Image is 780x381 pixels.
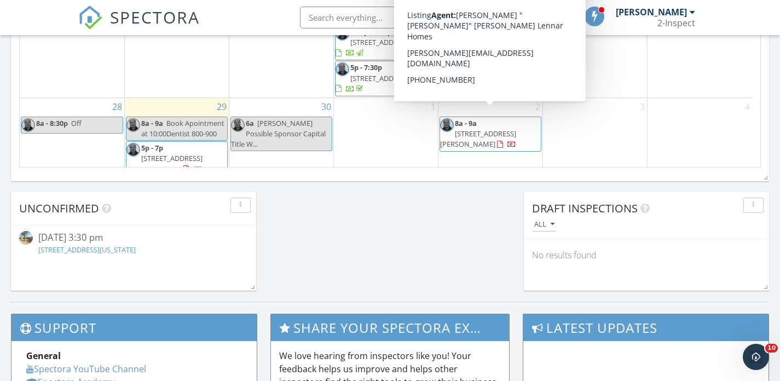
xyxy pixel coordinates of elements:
h3: Latest Updates [523,314,769,341]
iframe: Intercom live chat [743,344,769,370]
img: screen_shot_20230324_at_1.56.56_pm.png [231,118,245,132]
span: 10 [765,344,778,353]
span: 8a - 9a [455,118,477,128]
span: [PERSON_NAME] Possible Sponsor Capital Title W... [231,118,326,149]
span: [STREET_ADDRESS][PERSON_NAME] [126,153,203,174]
span: Draft Inspections [532,201,638,216]
div: No results found [524,240,769,270]
img: screen_shot_20230324_at_1.56.56_pm.png [126,118,140,132]
img: screen_shot_20230324_at_1.56.56_pm.png [440,118,454,132]
a: 8a - 9a [STREET_ADDRESS][PERSON_NAME] [440,117,541,152]
img: screen_shot_20230324_at_1.56.56_pm.png [336,62,349,76]
span: 5p - 7p [141,143,163,153]
span: [STREET_ADDRESS] [350,37,412,47]
img: streetview [19,231,33,245]
span: 3:30p - 6:30p [350,27,392,37]
span: [STREET_ADDRESS] [350,73,412,83]
h3: Share Your Spectora Experience [271,314,510,341]
a: 3:30p - 6:30p [STREET_ADDRESS] [336,27,412,57]
span: 8a - 9a [141,118,163,128]
a: 8a - 9a [STREET_ADDRESS][PERSON_NAME] [440,118,516,149]
a: [STREET_ADDRESS][US_STATE] [38,245,136,255]
a: Go to September 28, 2025 [110,98,124,116]
span: [STREET_ADDRESS][PERSON_NAME] [440,129,516,149]
a: Go to October 4, 2025 [743,98,752,116]
img: screen_shot_20230324_at_1.56.56_pm.png [126,143,140,157]
span: SPECTORA [110,5,200,28]
img: screen_shot_20230324_at_1.56.56_pm.png [21,118,35,132]
button: All [532,217,557,232]
div: 2-Inspect [657,18,695,28]
a: 5p - 7p [STREET_ADDRESS][PERSON_NAME] [126,143,203,174]
img: The Best Home Inspection Software - Spectora [78,5,102,30]
span: 6a [246,118,254,128]
td: Go to September 29, 2025 [124,97,229,177]
a: Go to October 3, 2025 [638,98,647,116]
h3: Support [11,314,257,341]
a: Go to September 30, 2025 [319,98,333,116]
a: 5p - 7:30p [STREET_ADDRESS] [336,62,412,93]
a: Go to September 29, 2025 [215,98,229,116]
a: SPECTORA [78,15,200,38]
a: 5p - 7:30p [STREET_ADDRESS] [335,61,437,96]
span: 8a - 8:30p [36,118,68,128]
span: Book Apointment at 10:00Dentist 800-900 [141,118,224,138]
a: 3:30p - 6:30p [STREET_ADDRESS] [335,25,437,61]
td: Go to October 1, 2025 [333,97,438,177]
a: Go to October 1, 2025 [429,98,438,116]
span: Off [71,118,82,128]
span: 5p - 7:30p [350,62,382,72]
a: [DATE] 3:30 pm [STREET_ADDRESS][US_STATE] [19,231,248,257]
span: Unconfirmed [19,201,99,216]
td: Go to October 2, 2025 [438,97,543,177]
td: Go to September 28, 2025 [20,97,124,177]
a: Spectora YouTube Channel [26,363,146,375]
div: [DATE] 3:30 pm [38,231,229,245]
a: Go to October 2, 2025 [533,98,542,116]
td: Go to October 3, 2025 [543,97,648,177]
div: All [534,221,554,228]
input: Search everything... [300,7,519,28]
td: Go to October 4, 2025 [648,97,752,177]
a: 5p - 7p [STREET_ADDRESS][PERSON_NAME] [126,141,228,177]
div: [PERSON_NAME] [616,7,687,18]
strong: General [26,350,61,362]
td: Go to September 30, 2025 [229,97,333,177]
